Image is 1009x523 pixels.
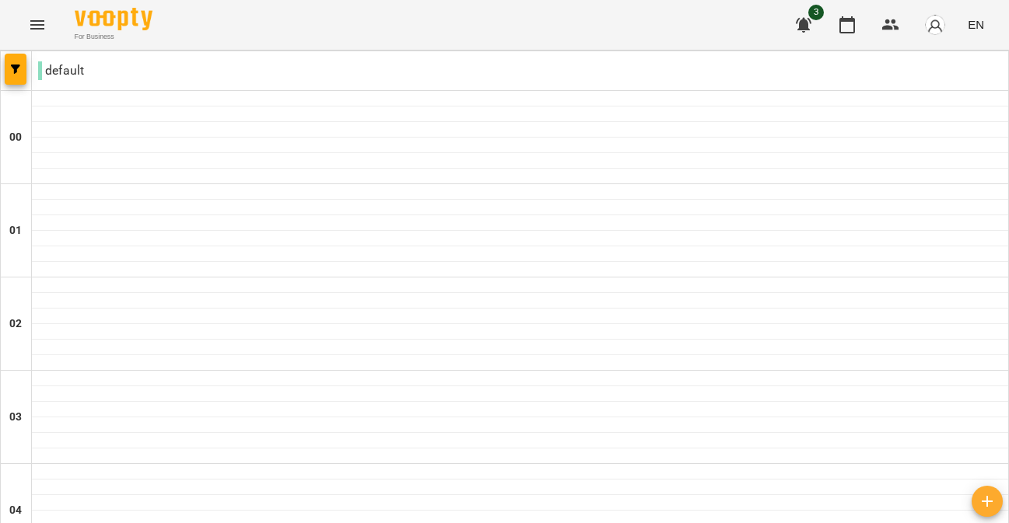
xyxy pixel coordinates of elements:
p: default [38,61,84,80]
img: avatar_s.png [924,14,946,36]
button: Menu [19,6,56,44]
span: For Business [75,32,152,42]
h6: 03 [9,409,22,426]
h6: 04 [9,502,22,519]
h6: 00 [9,129,22,146]
span: EN [968,16,984,33]
h6: 02 [9,316,22,333]
img: Voopty Logo [75,8,152,30]
button: EN [962,10,990,39]
h6: 01 [9,222,22,239]
span: 3 [808,5,824,20]
button: Add lesson [972,486,1003,517]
